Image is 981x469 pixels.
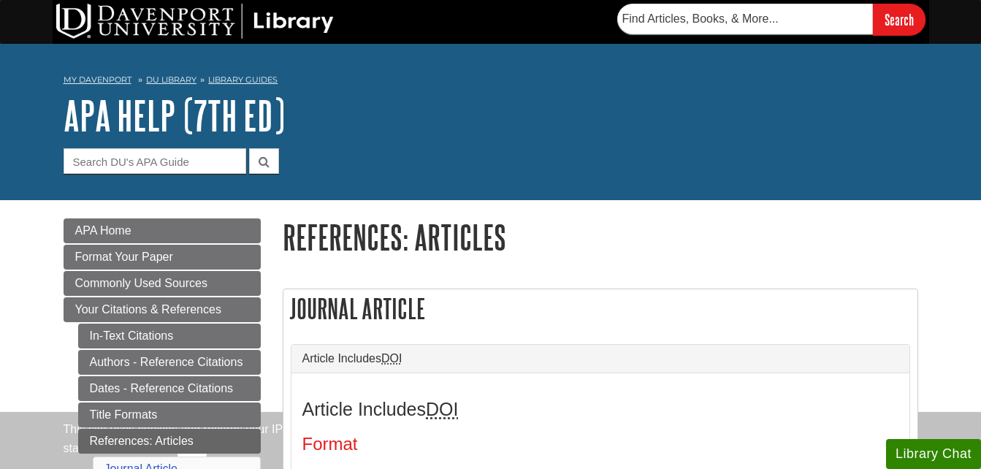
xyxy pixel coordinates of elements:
[873,4,925,35] input: Search
[146,75,196,85] a: DU Library
[283,289,917,328] h2: Journal Article
[302,399,898,420] h3: Article Includes
[208,75,278,85] a: Library Guides
[64,70,918,94] nav: breadcrumb
[78,350,261,375] a: Authors - Reference Citations
[886,439,981,469] button: Library Chat
[75,224,131,237] span: APA Home
[381,352,402,365] abbr: Digital Object Identifier. This is the string of numbers associated with a particular article. No...
[75,251,173,263] span: Format Your Paper
[64,297,261,322] a: Your Citations & References
[302,435,898,454] h4: Format
[78,376,261,401] a: Dates - Reference Citations
[617,4,925,35] form: Searches DU Library's articles, books, and more
[56,4,334,39] img: DU Library
[64,245,261,270] a: Format Your Paper
[78,403,261,427] a: Title Formats
[64,74,131,86] a: My Davenport
[426,399,458,419] abbr: Digital Object Identifier. This is the string of numbers associated with a particular article. No...
[64,271,261,296] a: Commonly Used Sources
[617,4,873,34] input: Find Articles, Books, & More...
[75,277,207,289] span: Commonly Used Sources
[283,218,918,256] h1: References: Articles
[78,429,261,454] a: References: Articles
[64,148,246,174] input: Search DU's APA Guide
[302,352,898,365] a: Article IncludesDOI
[78,324,261,348] a: In-Text Citations
[64,218,261,243] a: APA Home
[75,303,221,316] span: Your Citations & References
[64,93,285,138] a: APA Help (7th Ed)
